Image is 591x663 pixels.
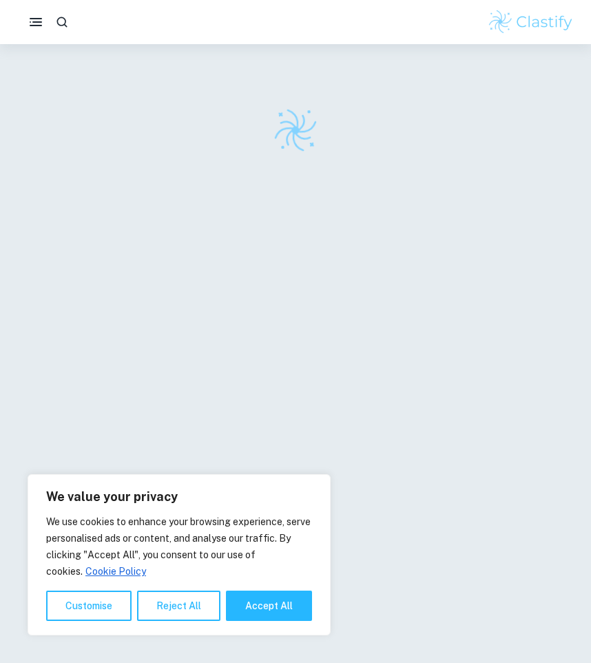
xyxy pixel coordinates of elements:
[226,591,312,621] button: Accept All
[46,591,132,621] button: Customise
[28,474,331,635] div: We value your privacy
[46,513,312,580] p: We use cookies to enhance your browsing experience, serve personalised ads or content, and analys...
[46,489,312,505] p: We value your privacy
[269,104,322,156] img: Clastify logo
[487,8,574,36] img: Clastify logo
[85,565,147,578] a: Cookie Policy
[137,591,220,621] button: Reject All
